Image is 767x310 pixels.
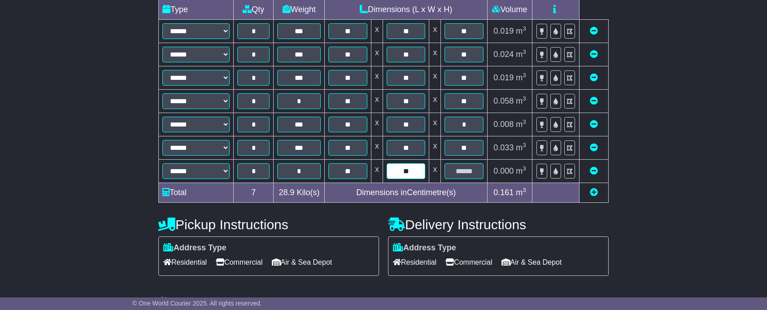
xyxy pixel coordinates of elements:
[371,20,383,43] td: x
[516,73,526,82] span: m
[493,26,514,35] span: 0.019
[274,183,325,203] td: Kilo(s)
[590,26,598,35] a: Remove this item
[523,25,526,32] sup: 3
[159,183,234,203] td: Total
[493,143,514,152] span: 0.033
[325,183,488,203] td: Dimensions in Centimetre(s)
[523,48,526,55] sup: 3
[371,66,383,90] td: x
[516,50,526,59] span: m
[590,73,598,82] a: Remove this item
[516,188,526,197] span: m
[493,50,514,59] span: 0.024
[493,188,514,197] span: 0.161
[493,96,514,105] span: 0.058
[523,118,526,125] sup: 3
[279,188,294,197] span: 28.9
[163,255,207,269] span: Residential
[429,43,441,66] td: x
[523,187,526,193] sup: 3
[590,96,598,105] a: Remove this item
[516,96,526,105] span: m
[216,255,262,269] span: Commercial
[429,113,441,136] td: x
[429,136,441,160] td: x
[501,255,562,269] span: Air & Sea Depot
[590,143,598,152] a: Remove this item
[393,243,456,253] label: Address Type
[429,66,441,90] td: x
[371,43,383,66] td: x
[590,188,598,197] a: Add new item
[516,26,526,35] span: m
[272,255,332,269] span: Air & Sea Depot
[371,136,383,160] td: x
[445,255,492,269] span: Commercial
[234,183,274,203] td: 7
[493,120,514,129] span: 0.008
[590,50,598,59] a: Remove this item
[516,143,526,152] span: m
[590,166,598,175] a: Remove this item
[132,300,262,307] span: © One World Courier 2025. All rights reserved.
[523,95,526,102] sup: 3
[371,90,383,113] td: x
[163,243,227,253] label: Address Type
[516,166,526,175] span: m
[523,165,526,172] sup: 3
[493,166,514,175] span: 0.000
[516,120,526,129] span: m
[393,255,436,269] span: Residential
[429,20,441,43] td: x
[590,120,598,129] a: Remove this item
[388,217,609,232] h4: Delivery Instructions
[429,90,441,113] td: x
[523,142,526,148] sup: 3
[371,113,383,136] td: x
[429,160,441,183] td: x
[158,217,379,232] h4: Pickup Instructions
[523,72,526,79] sup: 3
[493,73,514,82] span: 0.019
[371,160,383,183] td: x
